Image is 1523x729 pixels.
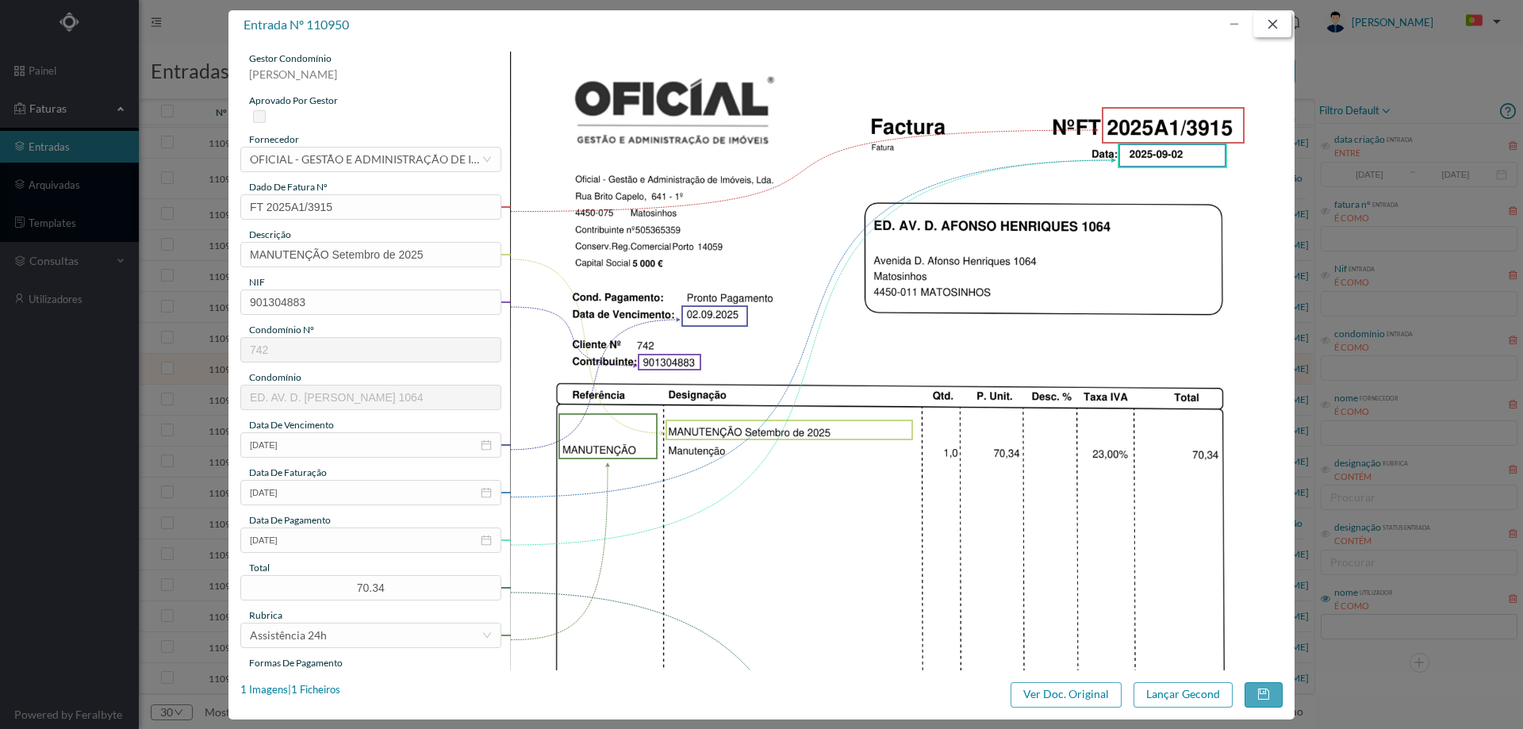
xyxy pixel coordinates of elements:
[244,17,349,32] span: entrada nº 110950
[240,682,340,698] div: 1 Imagens | 1 Ficheiros
[481,439,492,451] i: icon: calendar
[249,514,331,526] span: data de pagamento
[249,419,334,431] span: data de vencimento
[249,657,343,669] span: Formas de Pagamento
[481,535,492,546] i: icon: calendar
[1011,682,1122,708] button: Ver Doc. Original
[249,324,314,336] span: condomínio nº
[482,631,492,640] i: icon: down
[481,487,492,498] i: icon: calendar
[1134,682,1233,708] button: Lançar Gecond
[249,276,265,288] span: NIF
[249,52,332,64] span: gestor condomínio
[249,609,282,621] span: rubrica
[249,133,299,145] span: fornecedor
[250,148,481,171] div: OFICIAL - GESTÃO E ADMINISTRAÇÃO DE IMÓVEIS LDA
[249,181,328,193] span: dado de fatura nº
[250,623,327,647] div: Assistência 24h
[249,371,301,383] span: condomínio
[249,94,338,106] span: aprovado por gestor
[482,155,492,164] i: icon: down
[249,466,327,478] span: data de faturação
[249,562,270,574] span: total
[1453,9,1507,34] button: PT
[249,228,291,240] span: descrição
[240,66,501,94] div: [PERSON_NAME]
